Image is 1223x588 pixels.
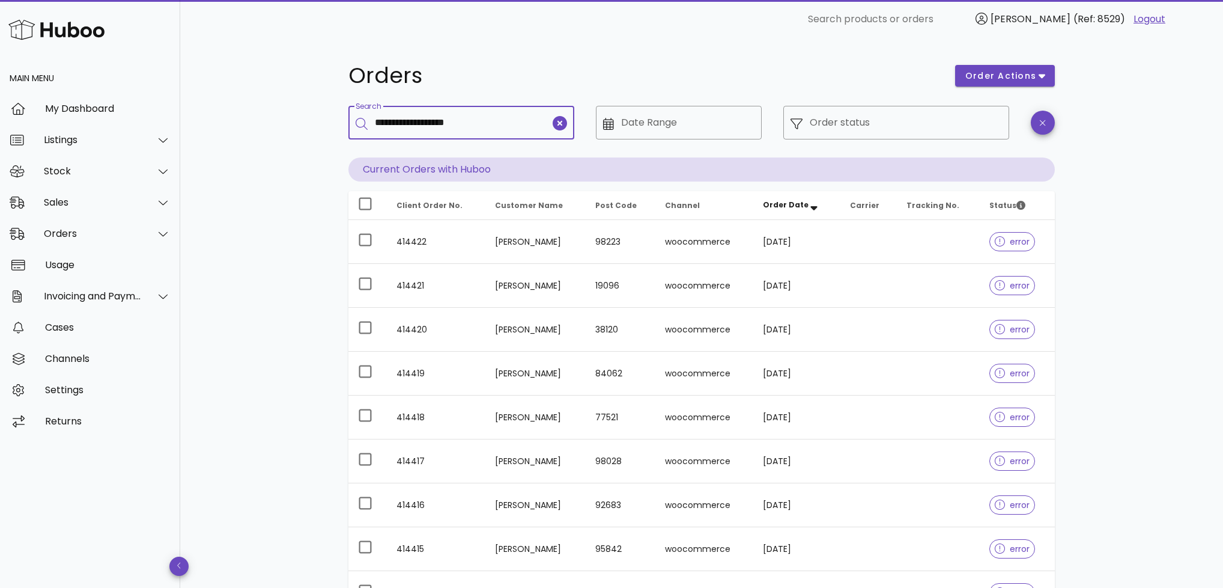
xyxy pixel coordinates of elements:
[753,483,840,527] td: [DATE]
[965,70,1037,82] span: order actions
[980,191,1055,220] th: Status
[8,17,105,43] img: Huboo Logo
[595,200,637,210] span: Post Code
[995,413,1030,421] span: error
[485,352,586,396] td: [PERSON_NAME]
[753,439,840,483] td: [DATE]
[485,308,586,352] td: [PERSON_NAME]
[763,200,809,210] span: Order Date
[348,65,941,87] h1: Orders
[1133,12,1165,26] a: Logout
[586,191,655,220] th: Post Code
[485,527,586,571] td: [PERSON_NAME]
[387,220,485,264] td: 414422
[995,457,1030,465] span: error
[356,102,381,111] label: Search
[753,264,840,308] td: [DATE]
[387,483,485,527] td: 414416
[387,308,485,352] td: 414420
[955,65,1055,87] button: order actions
[495,200,563,210] span: Customer Name
[655,352,753,396] td: woocommerce
[840,191,896,220] th: Carrier
[586,527,655,571] td: 95842
[485,439,586,483] td: [PERSON_NAME]
[655,483,753,527] td: woocommerce
[995,501,1030,509] span: error
[485,220,586,264] td: [PERSON_NAME]
[586,220,655,264] td: 98223
[586,264,655,308] td: 19096
[45,103,171,114] div: My Dashboard
[995,545,1030,553] span: error
[586,352,655,396] td: 84062
[655,439,753,483] td: woocommerce
[991,12,1070,26] span: [PERSON_NAME]
[348,158,1055,182] p: Current Orders with Huboo
[906,200,959,210] span: Tracking No.
[753,308,840,352] td: [DATE]
[655,264,753,308] td: woocommerce
[45,259,171,271] div: Usage
[753,527,840,571] td: [DATE]
[586,483,655,527] td: 92683
[44,290,142,302] div: Invoicing and Payments
[387,439,485,483] td: 414417
[1073,12,1125,26] span: (Ref: 8529)
[995,325,1030,334] span: error
[655,527,753,571] td: woocommerce
[655,191,753,220] th: Channel
[45,415,171,427] div: Returns
[586,308,655,352] td: 38120
[485,396,586,439] td: [PERSON_NAME]
[45,384,171,396] div: Settings
[44,165,142,177] div: Stock
[665,200,700,210] span: Channel
[586,396,655,439] td: 77521
[753,396,840,439] td: [DATE]
[655,220,753,264] td: woocommerce
[553,116,567,130] button: clear icon
[485,264,586,308] td: [PERSON_NAME]
[387,396,485,439] td: 414418
[753,220,840,264] td: [DATE]
[396,200,463,210] span: Client Order No.
[485,191,586,220] th: Customer Name
[753,352,840,396] td: [DATE]
[485,483,586,527] td: [PERSON_NAME]
[44,197,142,208] div: Sales
[387,191,485,220] th: Client Order No.
[45,353,171,364] div: Channels
[995,281,1030,290] span: error
[387,352,485,396] td: 414419
[655,396,753,439] td: woocommerce
[850,200,879,210] span: Carrier
[387,264,485,308] td: 414421
[44,134,142,145] div: Listings
[989,200,1025,210] span: Status
[995,237,1030,246] span: error
[897,191,980,220] th: Tracking No.
[44,228,142,239] div: Orders
[586,439,655,483] td: 98028
[655,308,753,352] td: woocommerce
[45,322,171,333] div: Cases
[387,527,485,571] td: 414415
[753,191,840,220] th: Order Date: Sorted descending. Activate to remove sorting.
[995,369,1030,378] span: error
